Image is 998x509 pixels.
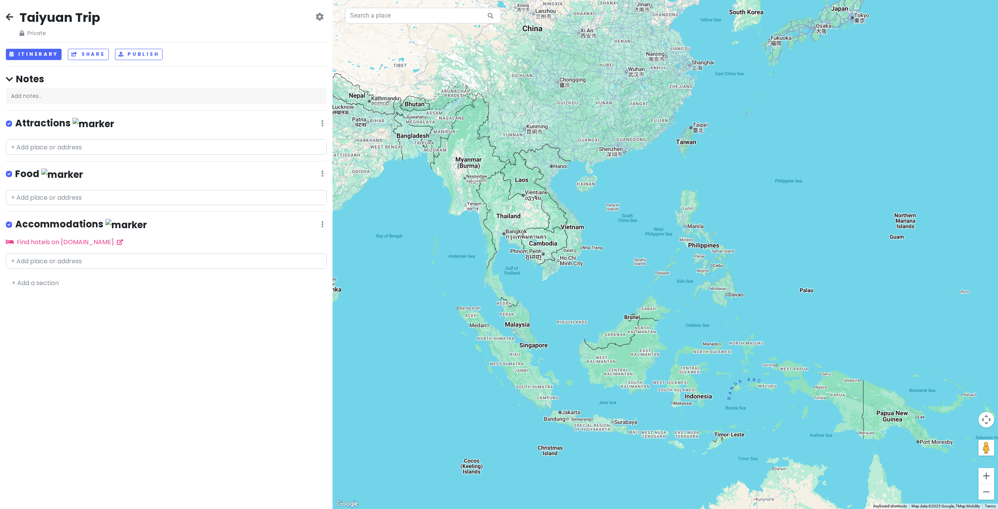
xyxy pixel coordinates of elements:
a: Find hotels on [DOMAIN_NAME] [6,238,123,247]
button: Publish [115,49,163,60]
img: marker [73,118,114,130]
button: Zoom out [979,484,994,500]
span: Map data ©2025 Google, TMap Mobility [911,504,980,508]
h2: Taiyuan Trip [19,9,100,26]
h4: Notes [6,73,327,85]
a: Open this area in Google Maps (opens a new window) [334,499,360,509]
button: Drag Pegman onto the map to open Street View [979,440,994,456]
a: Terms (opens in new tab) [985,504,996,508]
img: marker [105,219,147,231]
span: Private [19,29,100,37]
button: Map camera controls [979,412,994,427]
h4: Food [15,168,83,181]
img: Google [334,499,360,509]
button: Share [68,49,108,60]
input: + Add place or address [6,190,327,206]
h4: Attractions [15,117,114,130]
div: Add notes... [6,88,327,105]
input: Search a place [345,8,501,23]
input: + Add place or address [6,254,327,269]
input: + Add place or address [6,139,327,155]
h4: Accommodations [15,218,147,231]
button: Zoom in [979,468,994,484]
img: marker [41,168,83,181]
a: + Add a section [12,278,59,287]
button: Keyboard shortcuts [873,504,907,509]
button: Itinerary [6,49,62,60]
